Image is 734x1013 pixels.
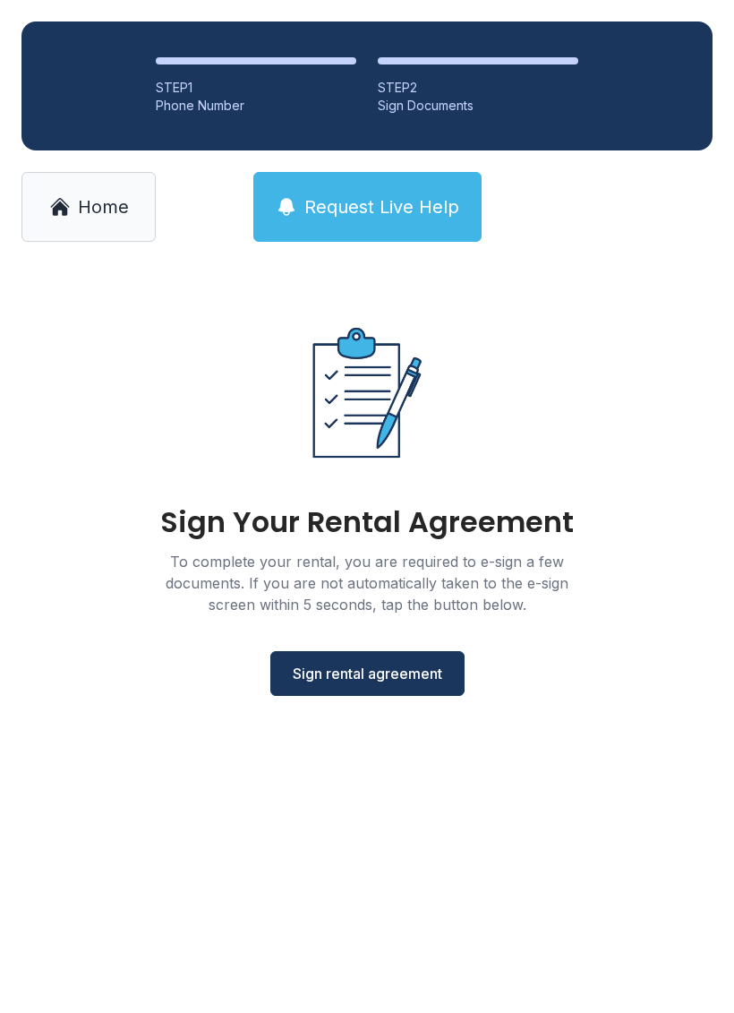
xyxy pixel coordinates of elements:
div: To complete your rental, you are required to e-sign a few documents. If you are not automatically... [143,551,591,615]
div: Sign Your Rental Agreement [160,508,574,537]
span: Home [78,194,129,219]
div: STEP 2 [378,79,578,97]
div: STEP 1 [156,79,356,97]
div: Phone Number [156,97,356,115]
img: Rental agreement document illustration [274,299,460,486]
span: Request Live Help [304,194,459,219]
div: Sign Documents [378,97,578,115]
span: Sign rental agreement [293,663,442,684]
